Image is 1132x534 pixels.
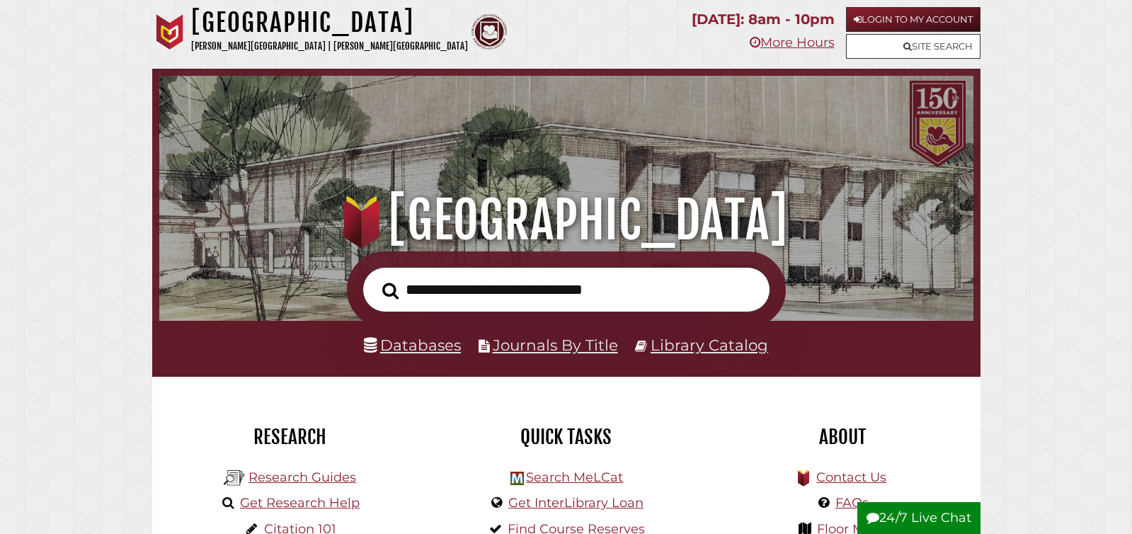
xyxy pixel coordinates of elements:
[692,7,835,32] p: [DATE]: 8am - 10pm
[508,495,644,511] a: Get InterLibrary Loan
[510,472,524,485] img: Hekman Library Logo
[715,425,970,449] h2: About
[835,495,869,511] a: FAQs
[816,470,886,485] a: Contact Us
[152,14,188,50] img: Calvin University
[493,336,618,354] a: Journals By Title
[364,336,461,354] a: Databases
[248,470,356,485] a: Research Guides
[176,189,956,251] h1: [GEOGRAPHIC_DATA]
[224,467,245,489] img: Hekman Library Logo
[526,470,623,485] a: Search MeLCat
[375,278,406,304] button: Search
[750,35,835,50] a: More Hours
[471,14,507,50] img: Calvin Theological Seminary
[846,7,981,32] a: Login to My Account
[846,34,981,59] a: Site Search
[191,38,468,55] p: [PERSON_NAME][GEOGRAPHIC_DATA] | [PERSON_NAME][GEOGRAPHIC_DATA]
[163,425,418,449] h2: Research
[240,495,360,511] a: Get Research Help
[382,282,399,300] i: Search
[651,336,768,354] a: Library Catalog
[439,425,694,449] h2: Quick Tasks
[191,7,468,38] h1: [GEOGRAPHIC_DATA]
